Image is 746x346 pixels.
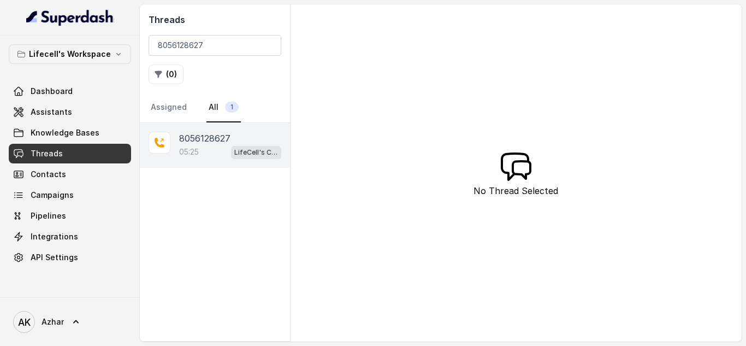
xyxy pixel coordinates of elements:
[225,102,239,113] span: 1
[149,93,189,122] a: Assigned
[9,102,131,122] a: Assistants
[473,184,558,197] p: No Thread Selected
[9,44,131,64] button: Lifecell's Workspace
[206,93,241,122] a: All1
[149,35,281,56] input: Search by Call ID or Phone Number
[31,148,63,159] span: Threads
[9,123,131,143] a: Knowledge Bases
[9,227,131,247] a: Integrations
[31,127,99,138] span: Knowledge Bases
[31,86,73,97] span: Dashboard
[179,146,199,157] p: 05:25
[9,248,131,267] a: API Settings
[9,144,131,163] a: Threads
[149,93,281,122] nav: Tabs
[31,169,66,180] span: Contacts
[234,147,278,158] p: LifeCell's Call Assistant
[9,165,131,184] a: Contacts
[31,252,78,263] span: API Settings
[18,316,31,328] text: AK
[9,185,131,205] a: Campaigns
[31,107,72,118] span: Assistants
[149,13,281,26] h2: Threads
[9,206,131,226] a: Pipelines
[149,64,183,84] button: (0)
[9,307,131,337] a: Azhar
[31,210,66,221] span: Pipelines
[31,231,78,242] span: Integrations
[42,316,64,327] span: Azhar
[9,81,131,101] a: Dashboard
[29,48,111,61] p: Lifecell's Workspace
[31,190,74,201] span: Campaigns
[26,9,114,26] img: light.svg
[179,132,230,145] p: 8056128627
